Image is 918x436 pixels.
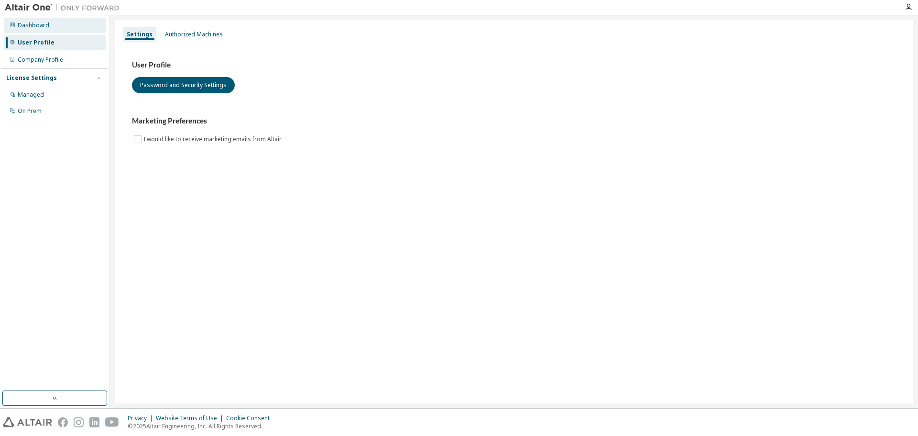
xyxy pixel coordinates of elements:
div: Managed [18,91,44,99]
img: Altair One [5,3,124,12]
div: Cookie Consent [226,414,275,422]
p: © 2025 Altair Engineering, Inc. All Rights Reserved. [128,422,275,430]
div: User Profile [18,39,55,46]
img: linkedin.svg [89,417,99,427]
div: License Settings [6,74,57,82]
img: altair_logo.svg [3,417,52,427]
h3: User Profile [132,60,896,70]
img: facebook.svg [58,417,68,427]
div: On Prem [18,107,42,115]
button: Password and Security Settings [132,77,235,93]
div: Website Terms of Use [156,414,226,422]
div: Company Profile [18,56,63,64]
div: Settings [127,31,153,38]
div: Privacy [128,414,156,422]
div: Dashboard [18,22,49,29]
label: I would like to receive marketing emails from Altair [143,134,284,145]
img: instagram.svg [74,417,84,427]
div: Authorized Machines [165,31,223,38]
img: youtube.svg [105,417,119,427]
h3: Marketing Preferences [132,116,896,126]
